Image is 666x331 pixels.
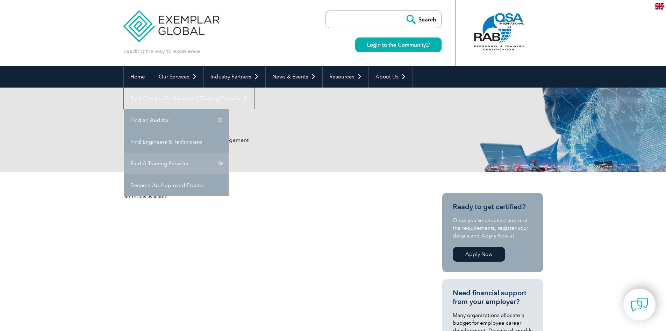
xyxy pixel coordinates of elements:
[123,116,392,129] h1: Search
[426,43,430,47] img: open_square.png
[266,66,322,88] a: News & Events
[124,174,229,196] a: Become An Approved Proctor
[403,11,441,28] input: Search
[453,247,505,262] a: Apply Now
[152,66,203,88] a: Our Services
[123,47,200,55] p: Leading the way to excellence
[123,193,417,200] div: No results available
[124,131,229,153] a: Find Engineers & Technicians
[124,66,152,88] a: Home
[453,289,532,306] h3: Need financial support from your employer?
[453,216,532,240] p: Once you’ve checked and met the requirements, register your details and Apply Now at
[123,136,333,144] p: Results for: ISO 41001:2018 Facility Management
[124,153,229,174] a: Find A Training Provider
[369,66,413,88] a: About Us
[124,109,229,131] a: Find an Auditor
[453,202,532,211] h3: Ready to get certified?
[204,66,265,88] a: Industry Partners
[631,296,648,313] img: contact-chat.png
[124,88,255,109] a: Find Certified Professional / Training Provider
[655,3,664,9] img: en
[355,37,442,52] a: Login to the Community
[323,66,368,88] a: Resources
